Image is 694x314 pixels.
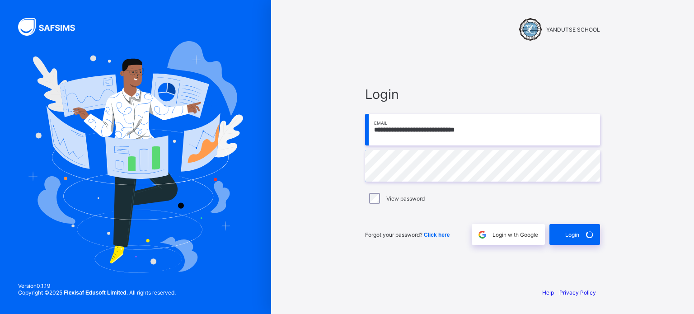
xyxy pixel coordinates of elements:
[18,18,86,36] img: SAFSIMS Logo
[365,231,450,238] span: Forgot your password?
[542,289,554,296] a: Help
[365,86,600,102] span: Login
[565,231,579,238] span: Login
[18,282,176,289] span: Version 0.1.19
[424,232,450,238] span: Click here
[546,26,600,33] span: YANDUTSE SCHOOL
[424,231,450,238] a: Click here
[559,289,596,296] a: Privacy Policy
[18,289,176,296] span: Copyright © 2025 All rights reserved.
[28,41,243,272] img: Hero Image
[492,231,538,238] span: Login with Google
[386,195,425,202] label: View password
[477,230,488,240] img: google.396cfc9801f0270233282035f929180a.svg
[64,290,128,296] strong: Flexisaf Edusoft Limited.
